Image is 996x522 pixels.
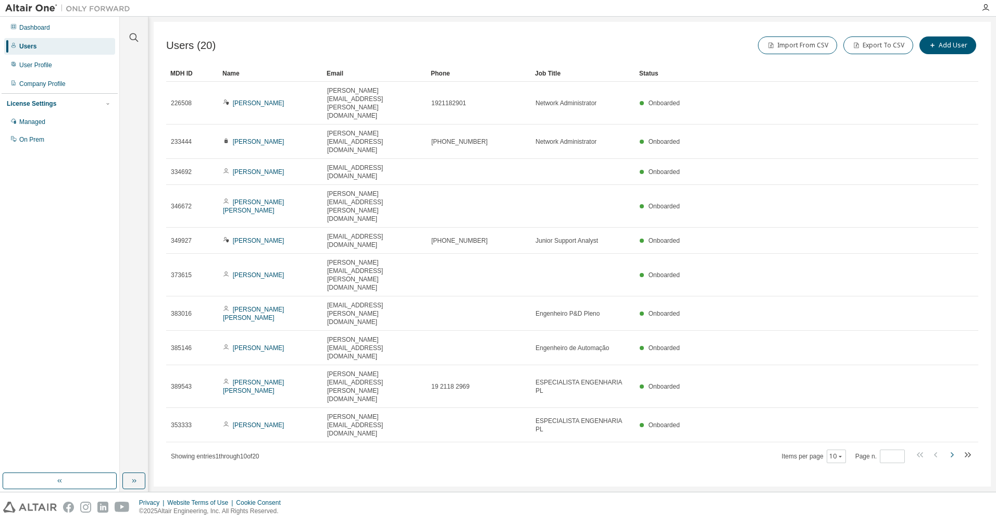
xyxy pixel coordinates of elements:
[536,237,598,245] span: Junior Support Analyst
[171,309,192,318] span: 383016
[3,502,57,513] img: altair_logo.svg
[649,168,680,176] span: Onboarded
[536,378,630,395] span: ESPECIALISTA ENGENHARIA PL
[233,138,284,145] a: [PERSON_NAME]
[327,370,422,403] span: [PERSON_NAME][EMAIL_ADDRESS][PERSON_NAME][DOMAIN_NAME]
[327,164,422,180] span: [EMAIL_ADDRESS][DOMAIN_NAME]
[171,421,192,429] span: 353333
[171,271,192,279] span: 373615
[829,452,843,461] button: 10
[649,310,680,317] span: Onboarded
[170,65,214,82] div: MDH ID
[431,382,469,391] span: 19 2118 2969
[171,202,192,210] span: 346672
[327,65,422,82] div: Email
[19,80,66,88] div: Company Profile
[19,135,44,144] div: On Prem
[223,198,284,214] a: [PERSON_NAME] [PERSON_NAME]
[535,65,631,82] div: Job Title
[115,502,130,513] img: youtube.svg
[19,42,36,51] div: Users
[327,86,422,120] span: [PERSON_NAME][EMAIL_ADDRESS][PERSON_NAME][DOMAIN_NAME]
[649,421,680,429] span: Onboarded
[233,271,284,279] a: [PERSON_NAME]
[63,502,74,513] img: facebook.svg
[536,138,596,146] span: Network Administrator
[536,99,596,107] span: Network Administrator
[327,301,422,326] span: [EMAIL_ADDRESS][PERSON_NAME][DOMAIN_NAME]
[758,36,837,54] button: Import From CSV
[233,237,284,244] a: [PERSON_NAME]
[233,168,284,176] a: [PERSON_NAME]
[171,453,259,460] span: Showing entries 1 through 10 of 20
[233,100,284,107] a: [PERSON_NAME]
[166,40,216,52] span: Users (20)
[97,502,108,513] img: linkedin.svg
[782,450,846,463] span: Items per page
[431,65,527,82] div: Phone
[7,100,56,108] div: License Settings
[919,36,976,54] button: Add User
[536,417,630,433] span: ESPECIALISTA ENGENHARIA PL
[649,271,680,279] span: Onboarded
[536,309,600,318] span: Engenheiro P&D Pleno
[19,118,45,126] div: Managed
[139,507,287,516] p: © 2025 Altair Engineering, Inc. All Rights Reserved.
[171,382,192,391] span: 389543
[223,306,284,321] a: [PERSON_NAME] [PERSON_NAME]
[171,138,192,146] span: 233444
[649,138,680,145] span: Onboarded
[5,3,135,14] img: Altair One
[171,237,192,245] span: 349927
[223,379,284,394] a: [PERSON_NAME] [PERSON_NAME]
[639,65,924,82] div: Status
[19,61,52,69] div: User Profile
[327,232,422,249] span: [EMAIL_ADDRESS][DOMAIN_NAME]
[233,344,284,352] a: [PERSON_NAME]
[649,100,680,107] span: Onboarded
[222,65,318,82] div: Name
[167,499,236,507] div: Website Terms of Use
[236,499,287,507] div: Cookie Consent
[431,237,488,245] span: [PHONE_NUMBER]
[171,168,192,176] span: 334692
[536,344,609,352] span: Engenheiro de Automação
[649,203,680,210] span: Onboarded
[649,344,680,352] span: Onboarded
[327,190,422,223] span: [PERSON_NAME][EMAIL_ADDRESS][PERSON_NAME][DOMAIN_NAME]
[19,23,50,32] div: Dashboard
[649,383,680,390] span: Onboarded
[171,344,192,352] span: 385146
[139,499,167,507] div: Privacy
[843,36,913,54] button: Export To CSV
[80,502,91,513] img: instagram.svg
[431,99,466,107] span: 1921182901
[233,421,284,429] a: [PERSON_NAME]
[327,335,422,361] span: [PERSON_NAME][EMAIL_ADDRESS][DOMAIN_NAME]
[431,138,488,146] span: [PHONE_NUMBER]
[327,413,422,438] span: [PERSON_NAME][EMAIL_ADDRESS][DOMAIN_NAME]
[171,99,192,107] span: 226508
[649,237,680,244] span: Onboarded
[327,258,422,292] span: [PERSON_NAME][EMAIL_ADDRESS][PERSON_NAME][DOMAIN_NAME]
[327,129,422,154] span: [PERSON_NAME][EMAIL_ADDRESS][DOMAIN_NAME]
[855,450,905,463] span: Page n.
